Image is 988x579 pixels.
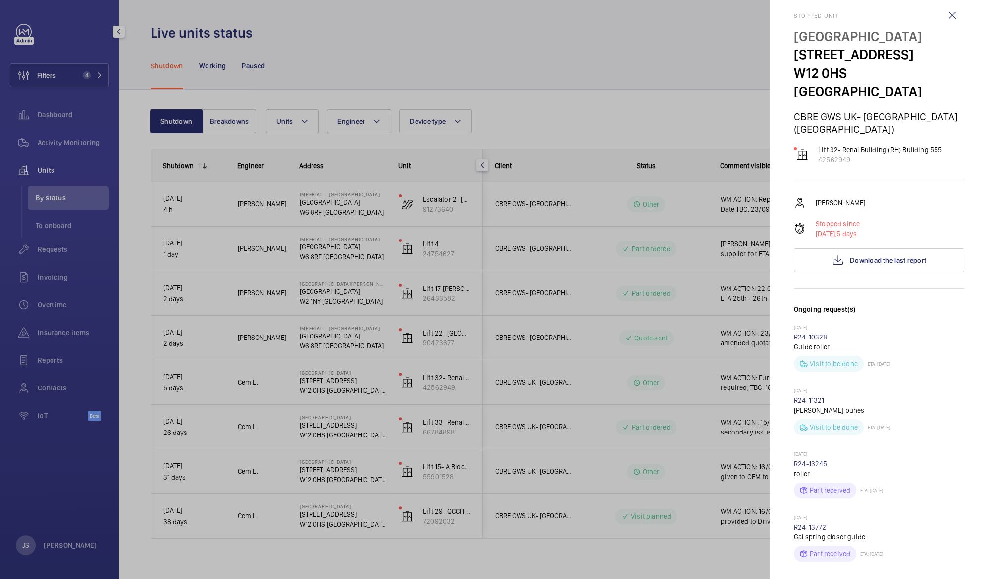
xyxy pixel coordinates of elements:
[810,359,858,369] p: Visit to be done
[794,342,964,352] p: Guide roller
[794,110,964,135] p: CBRE GWS UK- [GEOGRAPHIC_DATA] ([GEOGRAPHIC_DATA])
[816,229,860,239] p: 5 days
[794,469,964,479] p: roller
[794,324,964,332] p: [DATE]
[864,424,890,430] p: ETA: [DATE]
[794,514,964,522] p: [DATE]
[864,361,890,367] p: ETA: [DATE]
[794,27,964,46] p: [GEOGRAPHIC_DATA]
[794,396,825,404] a: R24-11321
[810,422,858,432] p: Visit to be done
[856,487,883,493] p: ETA: [DATE]
[818,145,942,155] p: Lift 32- Renal Building (RH) Building 555
[794,12,964,19] h2: Stopped unit
[856,551,883,557] p: ETA: [DATE]
[794,405,964,415] p: [PERSON_NAME] puhes
[810,549,850,559] p: Part received
[794,387,964,395] p: [DATE]
[818,155,942,165] p: 42562949
[794,304,964,324] h3: Ongoing request(s)
[794,333,828,341] a: R24-10328
[850,256,926,264] span: Download the last report
[816,219,860,229] p: Stopped since
[810,485,850,495] p: Part received
[816,198,865,208] p: [PERSON_NAME]
[794,523,827,531] a: R24-13772
[794,64,964,100] p: W12 0HS [GEOGRAPHIC_DATA]
[794,460,828,468] a: R24-13245
[794,532,964,542] p: Gal spring closer guide
[794,451,964,459] p: [DATE]
[816,230,836,238] span: [DATE],
[794,248,964,272] button: Download the last report
[796,149,808,161] img: elevator.svg
[794,46,964,64] p: [STREET_ADDRESS]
